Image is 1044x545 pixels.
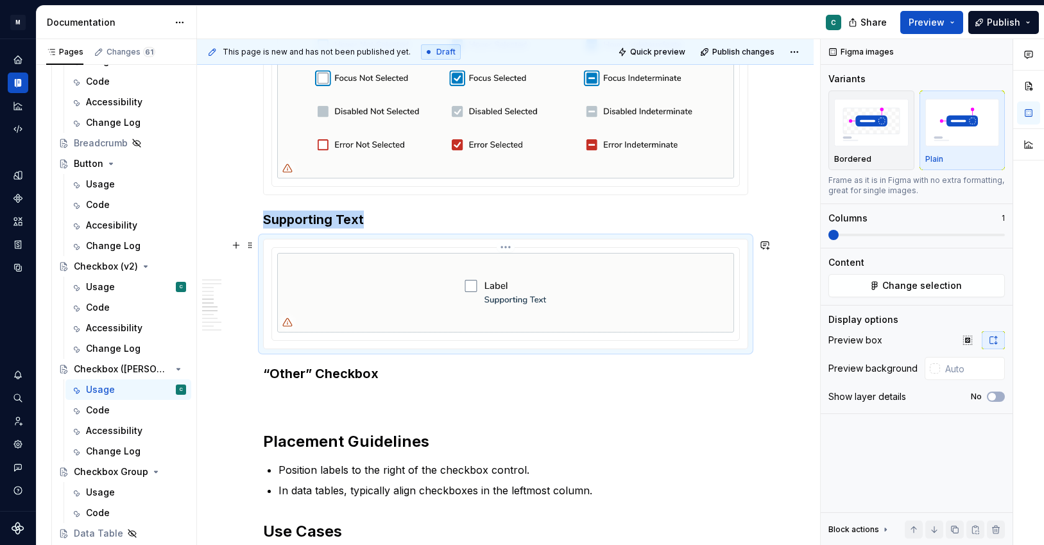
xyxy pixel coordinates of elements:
button: Notifications [8,365,28,385]
h3: “Other” Checkbox [263,365,748,383]
h2: Use Cases [263,521,748,542]
div: Assets [8,211,28,232]
div: Data Table [74,527,123,540]
a: Code [65,297,191,318]
a: Components [8,188,28,209]
div: Frame as it is in Figma with no extra formatting, great for single images. [828,175,1005,196]
div: M [10,15,26,30]
div: C [831,17,836,28]
span: Preview [909,16,945,29]
button: Preview [900,11,963,34]
div: Documentation [47,16,168,29]
div: Changes [107,47,155,57]
div: Button [74,157,103,170]
div: Change Log [86,116,141,129]
div: Variants [828,73,866,85]
div: Change Log [86,239,141,252]
div: Usage [86,281,115,293]
a: Documentation [8,73,28,93]
a: Change Log [65,441,191,462]
img: placeholder [834,99,909,146]
button: placeholderPlain [920,91,1005,170]
div: Breadcrumb [74,137,128,150]
div: Change Log [86,445,141,458]
button: Publish [968,11,1039,34]
div: Code [86,198,110,211]
div: Preview background [828,362,918,375]
a: Breadcrumb [53,133,191,153]
div: Home [8,49,28,70]
div: Block actions [828,524,879,535]
a: Button [53,153,191,174]
span: Quick preview [630,47,685,57]
div: Pages [46,47,83,57]
button: Contact support [8,457,28,478]
a: Change Log [65,338,191,359]
div: Show layer details [828,390,906,403]
a: Invite team [8,411,28,431]
a: Design tokens [8,165,28,186]
a: Accesibility [65,215,191,236]
div: Code [86,301,110,314]
div: Change Log [86,342,141,355]
div: Accesibility [86,219,137,232]
a: Usage [65,482,191,503]
a: Supernova Logo [12,522,24,535]
a: Data Table [53,523,191,544]
a: Analytics [8,96,28,116]
span: Publish changes [712,47,774,57]
a: Change Log [65,236,191,256]
button: placeholderBordered [828,91,914,170]
p: Position labels to the right of the checkbox control. [278,462,748,478]
a: Code [65,195,191,215]
div: Usage [86,383,115,396]
span: Change selection [882,279,962,292]
a: Usage [65,174,191,195]
span: Publish [987,16,1020,29]
div: Columns [828,212,868,225]
a: Checkbox Group [53,462,191,482]
div: Code [86,506,110,519]
a: Checkbox ([PERSON_NAME]) [53,359,191,379]
a: Accessibility [65,420,191,441]
button: Search ⌘K [8,388,28,408]
p: 1 [1002,213,1005,223]
span: 61 [143,47,155,57]
label: No [971,392,982,402]
a: Code [65,400,191,420]
div: Accessibility [86,322,142,334]
div: C [180,281,183,293]
div: Code [86,75,110,88]
div: Settings [8,434,28,454]
p: Plain [925,154,943,164]
a: Accessibility [65,318,191,338]
p: Bordered [834,154,871,164]
div: Checkbox Group [74,465,148,478]
div: Accessibility [86,424,142,437]
div: Usage [86,178,115,191]
a: Storybook stories [8,234,28,255]
div: Display options [828,313,898,326]
div: Accessibility [86,96,142,108]
a: Change Log [65,112,191,133]
h2: Placement Guidelines [263,431,748,452]
div: Code [86,404,110,417]
a: Checkbox (v2) [53,256,191,277]
div: Code automation [8,119,28,139]
a: Data sources [8,257,28,278]
div: Content [828,256,864,269]
a: UsageC [65,277,191,297]
input: Auto [940,357,1005,380]
p: In data tables, typically align checkboxes in the leftmost column. [278,483,748,498]
div: Checkbox (v2) [74,260,138,273]
div: Block actions [828,521,891,539]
